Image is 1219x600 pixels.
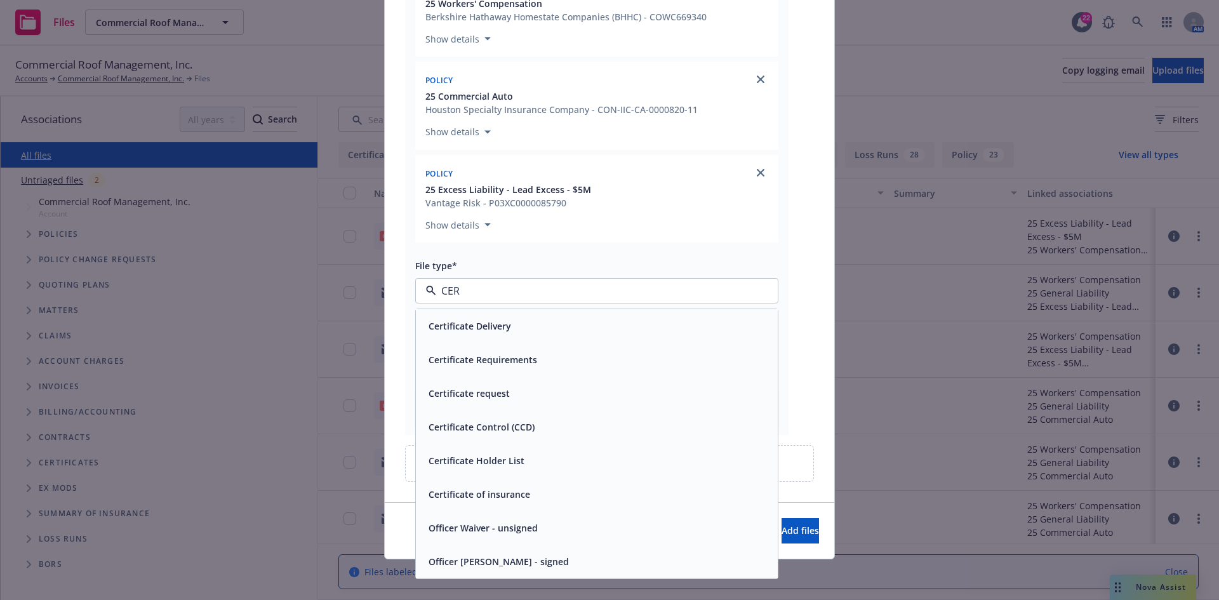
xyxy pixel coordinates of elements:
a: close [753,165,768,180]
button: Show details [420,31,496,46]
button: Officer Waiver - unsigned [429,521,538,535]
button: Show details [420,217,496,232]
button: Certificate Delivery [429,319,511,333]
button: Certificate request [429,387,510,400]
button: Show details [420,124,496,140]
span: 25 Commercial Auto [425,90,513,103]
button: 25 Excess Liability - Lead Excess - $5M [425,183,591,196]
div: Berkshire Hathaway Homestate Companies (BHHC) - COWC669340 [425,10,707,23]
span: Policy [425,75,453,86]
button: Certificate Control (CCD) [429,420,535,434]
span: Policy [425,168,453,179]
button: Add files [782,518,819,543]
button: Officer [PERSON_NAME] - signed [429,555,569,568]
button: 25 Commercial Auto [425,90,698,103]
button: Certificate Holder List [429,454,524,467]
input: Filter by keyword [436,283,752,298]
div: Houston Specialty Insurance Company - CON-IIC-CA-0000820-11 [425,103,698,116]
button: Certificate of insurance [429,488,530,501]
span: Add files [782,524,819,537]
div: Upload new files [405,445,814,482]
a: close [753,72,768,87]
button: Certificate Requirements [429,353,537,366]
div: Vantage Risk - P03XC0000085790 [425,196,591,210]
span: File type* [415,260,457,272]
